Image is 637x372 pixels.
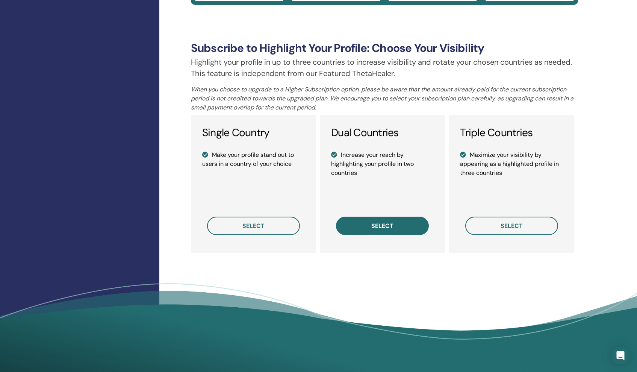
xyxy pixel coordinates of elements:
span: select [501,222,523,230]
button: select [207,217,300,235]
div: Open Intercom Messenger [611,346,629,364]
h3: Triple Countries [460,126,563,139]
p: When you choose to upgrade to a Higher Subscription option, please be aware that the amount alrea... [191,85,578,112]
span: select [371,222,393,230]
h3: Subscribe to Highlight Your Profile: Choose Your Visibility [191,41,578,55]
li: Maximize your visibility by appearing as a highlighted profile in three countries [460,150,563,178]
li: Increase your reach by highlighting your profile in two countries [331,150,434,178]
h3: Dual Countries [331,126,434,139]
p: Highlight your profile in up to three countries to increase visibility and rotate your chosen cou... [191,56,578,79]
li: Make your profile stand out to users in a country of your choice [202,150,305,169]
h3: Single Country [202,126,305,139]
span: select [242,222,265,230]
button: select [336,217,429,235]
button: select [465,217,558,235]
